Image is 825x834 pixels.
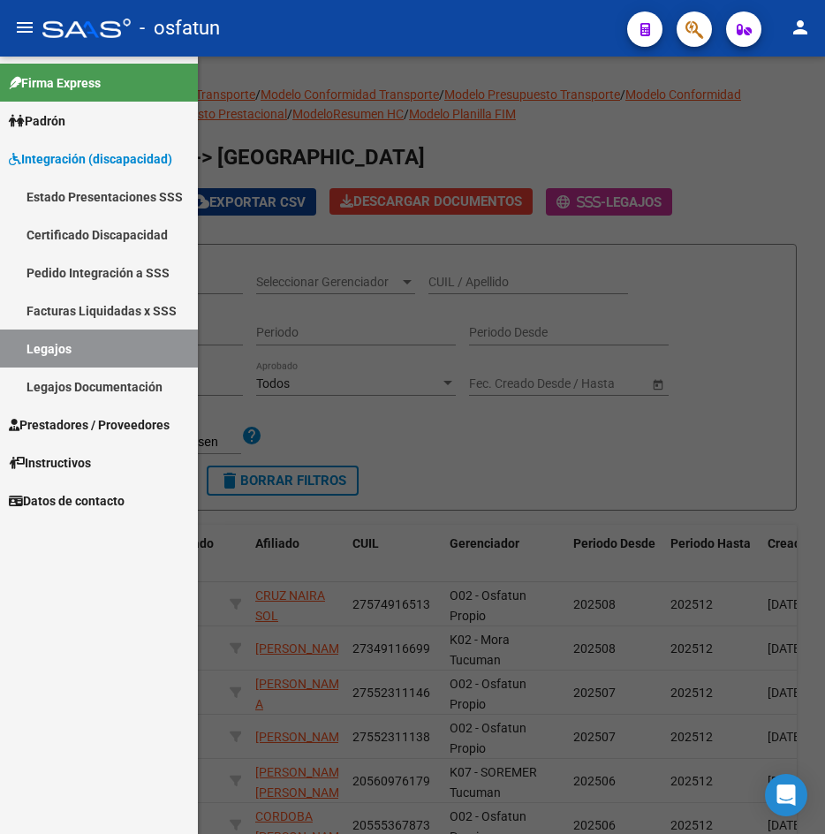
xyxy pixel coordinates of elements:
span: Datos de contacto [9,491,125,511]
span: Integración (discapacidad) [9,149,172,169]
span: Firma Express [9,73,101,93]
mat-icon: person [790,17,811,38]
mat-icon: menu [14,17,35,38]
span: Instructivos [9,453,91,473]
span: Padrón [9,111,65,131]
span: Prestadores / Proveedores [9,415,170,435]
div: Open Intercom Messenger [765,774,807,816]
span: - osfatun [140,9,220,48]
